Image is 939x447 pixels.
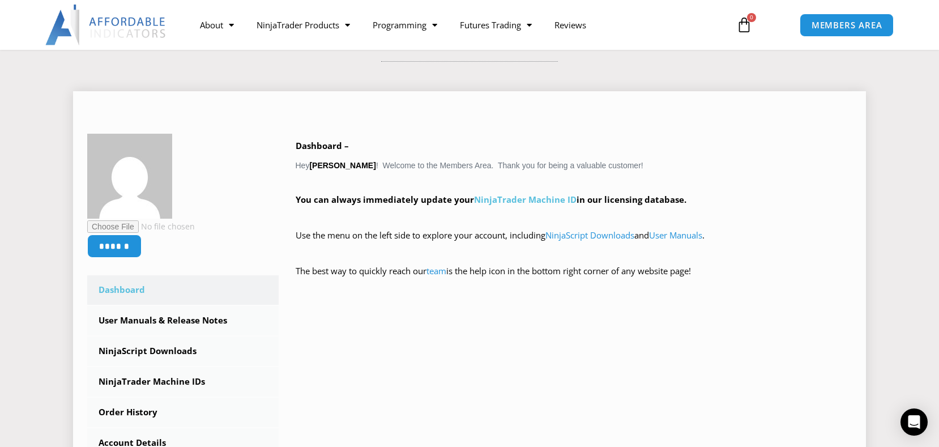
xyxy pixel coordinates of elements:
[900,408,928,436] div: Open Intercom Messenger
[296,138,852,295] div: Hey ! Welcome to the Members Area. Thank you for being a valuable customer!
[361,12,449,38] a: Programming
[296,228,852,259] p: Use the menu on the left side to explore your account, including and .
[87,337,279,366] a: NinjaScript Downloads
[87,275,279,305] a: Dashboard
[649,229,702,241] a: User Manuals
[87,398,279,427] a: Order History
[87,134,172,219] img: 1a4341100680012d1e4e1dd242e255617e3a616f3c4e915b441512ecae640d5c
[189,12,245,38] a: About
[543,12,597,38] a: Reviews
[449,12,543,38] a: Futures Trading
[747,13,756,22] span: 0
[426,265,446,276] a: team
[719,8,769,41] a: 0
[296,194,686,205] strong: You can always immediately update your in our licensing database.
[309,161,375,170] strong: [PERSON_NAME]
[800,14,894,37] a: MEMBERS AREA
[45,5,167,45] img: LogoAI | Affordable Indicators – NinjaTrader
[87,367,279,397] a: NinjaTrader Machine IDs
[545,229,634,241] a: NinjaScript Downloads
[474,194,577,205] a: NinjaTrader Machine ID
[189,12,723,38] nav: Menu
[812,21,882,29] span: MEMBERS AREA
[296,140,349,151] b: Dashboard –
[87,306,279,335] a: User Manuals & Release Notes
[245,12,361,38] a: NinjaTrader Products
[296,263,852,295] p: The best way to quickly reach our is the help icon in the bottom right corner of any website page!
